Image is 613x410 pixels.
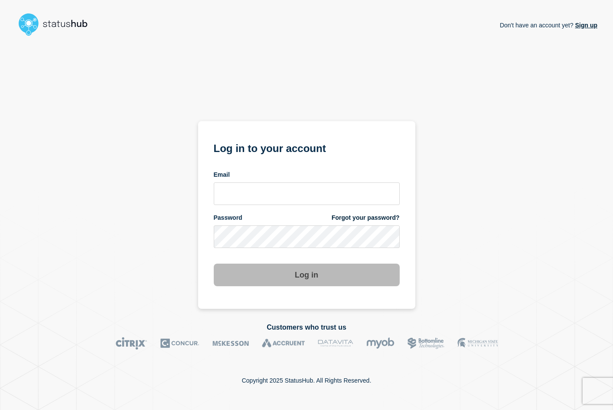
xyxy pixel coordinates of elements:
[16,10,98,38] img: StatusHub logo
[500,15,597,36] p: Don't have an account yet?
[212,337,249,350] img: McKesson logo
[214,214,242,222] span: Password
[408,337,444,350] img: Bottomline logo
[214,264,400,286] button: Log in
[214,171,230,179] span: Email
[214,139,400,155] h1: Log in to your account
[331,214,399,222] a: Forgot your password?
[214,182,400,205] input: email input
[262,337,305,350] img: Accruent logo
[457,337,498,350] img: MSU logo
[16,324,597,331] h2: Customers who trust us
[242,377,371,384] p: Copyright 2025 StatusHub. All Rights Reserved.
[573,22,597,29] a: Sign up
[160,337,199,350] img: Concur logo
[366,337,394,350] img: myob logo
[318,337,353,350] img: DataVita logo
[214,225,400,248] input: password input
[116,337,147,350] img: Citrix logo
